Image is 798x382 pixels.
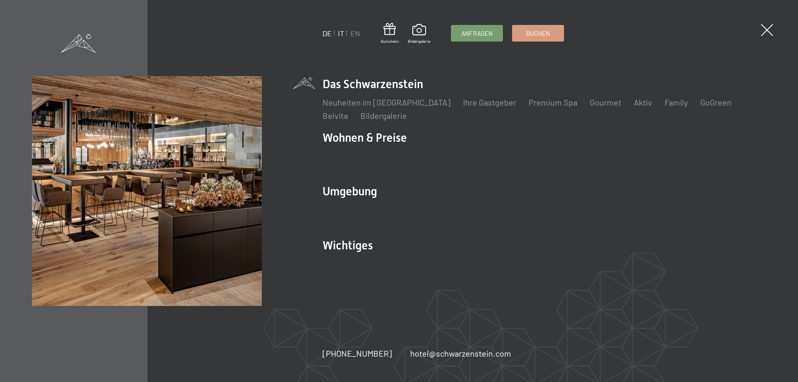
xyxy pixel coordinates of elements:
a: Anfragen [451,25,502,41]
a: IT [338,29,344,38]
a: Family [665,97,688,107]
a: Premium Spa [529,97,577,107]
span: [PHONE_NUMBER] [323,348,392,358]
a: [PHONE_NUMBER] [323,347,392,359]
a: DE [323,29,332,38]
a: Neuheiten im [GEOGRAPHIC_DATA] [323,97,451,107]
a: Bildergalerie [360,111,407,121]
a: Gutschein [381,23,399,44]
a: Bildergalerie [408,24,430,44]
a: Buchen [512,25,564,41]
a: Ihre Gastgeber [463,97,516,107]
a: Gourmet [590,97,621,107]
span: Gutschein [381,38,399,44]
a: Belvita [323,111,348,121]
span: Bildergalerie [408,38,430,44]
a: EN [350,29,360,38]
a: GoGreen [700,97,731,107]
a: Aktiv [634,97,652,107]
span: Anfragen [461,29,493,38]
span: Buchen [526,29,550,38]
a: hotel@schwarzenstein.com [410,347,511,359]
